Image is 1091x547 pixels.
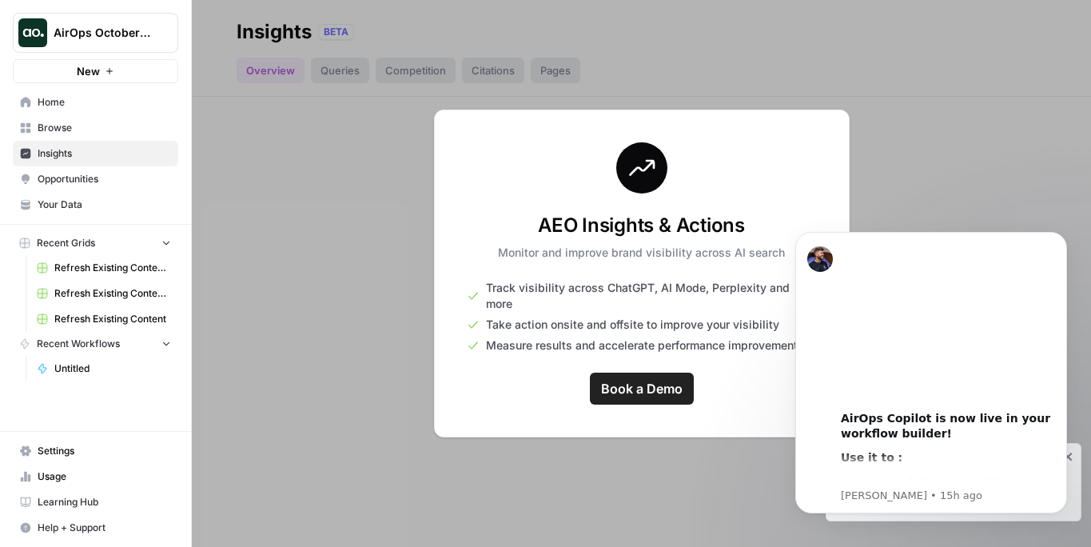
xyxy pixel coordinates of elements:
span: Browse [38,121,171,135]
button: New [13,59,178,83]
span: Track visibility across ChatGPT, AI Mode, Perplexity and more [486,280,817,312]
span: Take action onsite and offsite to improve your visibility [486,317,779,333]
a: Refresh Existing Content (1) [30,255,178,281]
span: Refresh Existing Content (1) [54,261,171,275]
span: Measure results and accelerate performance improvements [486,337,804,353]
span: Refresh Existing Content (2) [54,286,171,301]
a: Refresh Existing Content (2) [30,281,178,306]
a: Your Data [13,192,178,218]
span: Refresh Existing Content [54,312,171,326]
span: New [77,63,100,79]
p: Monitor and improve brand visibility across AI search [498,245,785,261]
a: Usage [13,464,178,489]
span: Settings [38,444,171,458]
span: Insights [38,146,171,161]
button: Workspace: AirOps October Cohort [13,13,178,53]
a: Browse [13,115,178,141]
span: AirOps October Cohort [54,25,150,41]
span: Usage [38,469,171,484]
span: Your Data [38,198,171,212]
a: Book a Demo [590,373,694,405]
span: Recent Workflows [37,337,120,351]
span: Learning Hub [38,495,171,509]
a: Opportunities [13,166,178,192]
button: Recent Grids [13,231,178,255]
a: Learning Hub [13,489,178,515]
a: Refresh Existing Content [30,306,178,332]
span: Untitled [54,361,171,376]
a: Insights [13,141,178,166]
span: Help + Support [38,521,171,535]
a: Untitled [30,356,178,381]
span: Opportunities [38,172,171,186]
button: Help + Support [13,515,178,541]
a: Home [13,90,178,115]
a: Settings [13,438,178,464]
span: Book a Demo [601,379,683,398]
span: Home [38,95,171,110]
h3: AEO Insights & Actions [498,213,785,238]
img: AirOps October Cohort Logo [18,18,47,47]
span: Recent Grids [37,236,95,250]
button: Recent Workflows [13,332,178,356]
